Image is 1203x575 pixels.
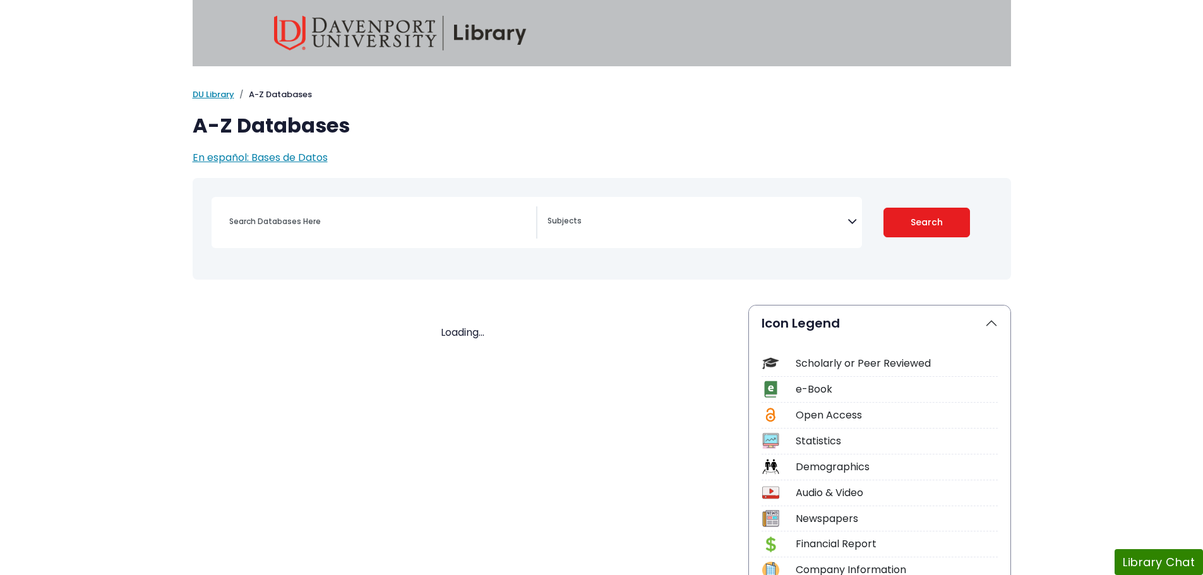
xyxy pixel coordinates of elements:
div: e-Book [796,382,998,397]
img: Icon Demographics [762,458,779,475]
nav: Search filters [193,178,1011,280]
img: Icon e-Book [762,381,779,398]
div: Statistics [796,434,998,449]
img: Icon Audio & Video [762,484,779,501]
img: Davenport University Library [274,16,527,50]
textarea: Search [548,217,847,227]
img: Icon Newspapers [762,510,779,527]
div: Financial Report [796,536,998,552]
h1: A-Z Databases [193,114,1011,138]
img: Icon Financial Report [762,536,779,553]
button: Icon Legend [749,305,1010,341]
button: Submit for Search Results [883,208,970,237]
div: Scholarly or Peer Reviewed [796,356,998,371]
input: Search database by title or keyword [222,212,536,230]
nav: breadcrumb [193,88,1011,101]
img: Icon Scholarly or Peer Reviewed [762,355,779,372]
div: Newspapers [796,511,998,526]
a: DU Library [193,88,234,100]
img: Icon Open Access [763,406,779,424]
a: En español: Bases de Datos [193,150,328,165]
div: Audio & Video [796,485,998,501]
img: Icon Statistics [762,432,779,449]
div: Loading... [193,325,733,340]
div: Demographics [796,459,998,475]
li: A-Z Databases [234,88,312,101]
div: Open Access [796,408,998,423]
button: Library Chat [1115,549,1203,575]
